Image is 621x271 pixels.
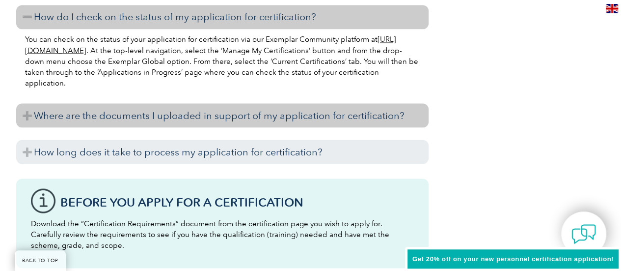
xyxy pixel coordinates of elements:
[606,4,618,13] img: en
[571,222,596,246] img: contact-chat.png
[15,250,66,271] a: BACK TO TOP
[16,103,429,127] h3: Where are the documents I uploaded in support of my application for certification?
[60,196,414,208] h3: Before You Apply For a Certification
[25,34,420,88] p: You can check on the status of your application for certification via our Exemplar Community plat...
[31,218,414,250] p: Download the “Certification Requirements” document from the certification page you wish to apply ...
[412,255,614,263] span: Get 20% off on your new personnel certification application!
[16,5,429,29] h3: How do I check on the status of my application for certification?
[16,140,429,164] h3: How long does it take to process my application for certification?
